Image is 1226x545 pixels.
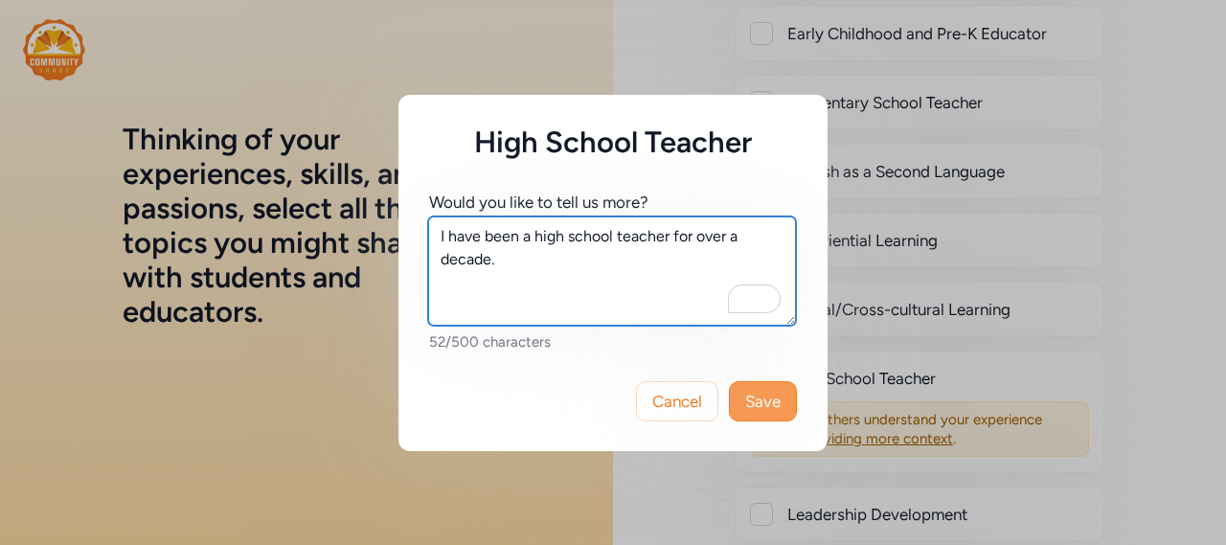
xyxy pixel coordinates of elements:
[429,125,797,160] h5: High School Teacher
[745,390,781,413] span: Save
[652,390,702,413] span: Cancel
[429,333,551,351] span: 52/500 characters
[429,191,648,214] div: Would you like to tell us more?
[636,381,718,421] button: Cancel
[428,216,796,326] textarea: To enrich screen reader interactions, please activate Accessibility in Grammarly extension settings
[729,381,797,421] button: Save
